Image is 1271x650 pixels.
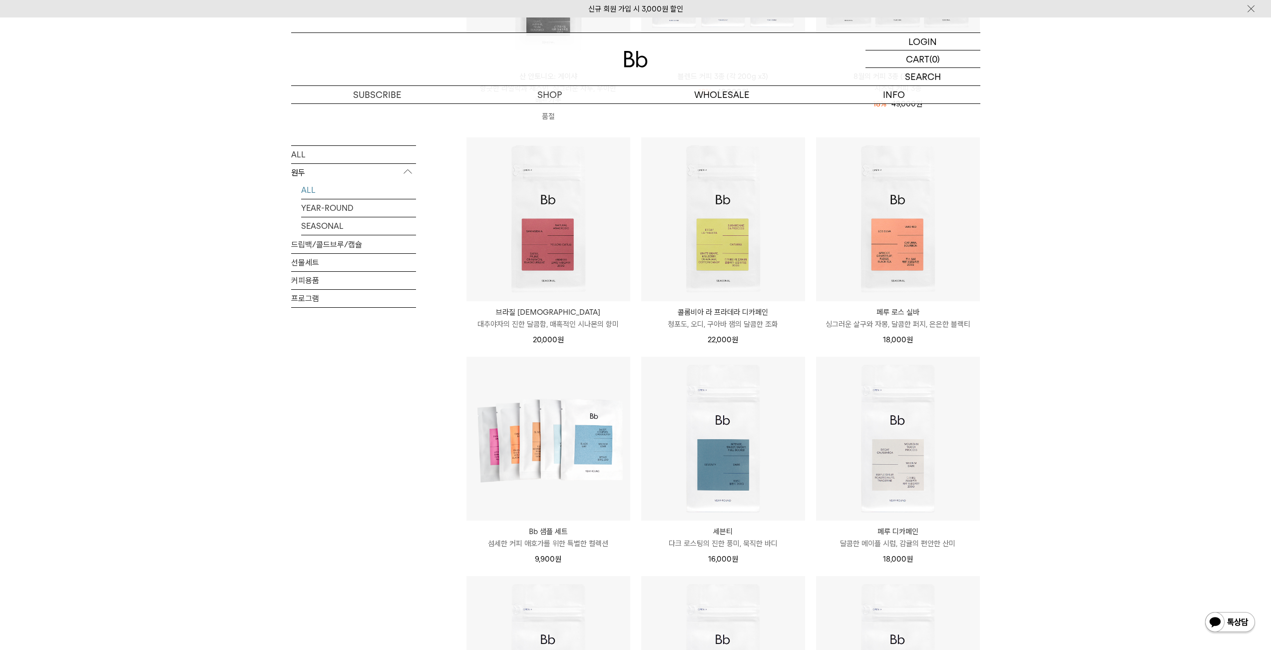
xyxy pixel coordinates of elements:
p: 브라질 [DEMOGRAPHIC_DATA] [466,306,630,318]
a: ALL [291,145,416,163]
p: 다크 로스팅의 진한 풍미, 묵직한 바디 [641,538,805,550]
a: SEASONAL [301,217,416,234]
a: 콜롬비아 라 프라데라 디카페인 청포도, 오디, 구아바 잼의 달콤한 조화 [641,306,805,330]
span: 원 [732,555,738,564]
p: 콜롬비아 라 프라데라 디카페인 [641,306,805,318]
p: Bb 샘플 세트 [466,526,630,538]
p: LOGIN [908,33,937,50]
a: 드립백/콜드브루/캡슐 [291,235,416,253]
p: SEARCH [905,68,941,85]
a: 프로그램 [291,289,416,307]
a: Bb 샘플 세트 섬세한 커피 애호가를 위한 특별한 컬렉션 [466,526,630,550]
img: 로고 [624,51,648,67]
a: 세븐티 다크 로스팅의 진한 풍미, 묵직한 바디 [641,526,805,550]
img: 브라질 사맘바이아 [466,137,630,301]
p: 세븐티 [641,526,805,538]
span: 18,000 [883,335,913,344]
p: CART [906,50,929,67]
p: 페루 로스 실바 [816,306,980,318]
span: 16,000 [708,555,738,564]
a: 브라질 [DEMOGRAPHIC_DATA] 대추야자의 진한 달콤함, 매혹적인 시나몬의 향미 [466,306,630,330]
span: 22,000 [708,335,738,344]
a: 커피용품 [291,271,416,289]
span: 원 [906,555,913,564]
a: 신규 회원 가입 시 3,000원 할인 [588,4,683,13]
a: YEAR-ROUND [301,199,416,216]
span: 원 [906,335,913,344]
p: 섬세한 커피 애호가를 위한 특별한 컬렉션 [466,538,630,550]
a: 선물세트 [291,253,416,271]
img: Bb 샘플 세트 [466,357,630,521]
span: 49,000 [891,99,922,108]
a: SHOP [463,86,636,103]
span: 원 [916,99,922,108]
img: 페루 로스 실바 [816,137,980,301]
a: 페루 로스 실바 싱그러운 살구와 자몽, 달콤한 퍼지, 은은한 블랙티 [816,306,980,330]
img: 콜롬비아 라 프라데라 디카페인 [641,137,805,301]
span: 원 [555,555,561,564]
p: 품절 [466,106,630,126]
img: 페루 디카페인 [816,357,980,521]
p: WHOLESALE [636,86,808,103]
p: 싱그러운 살구와 자몽, 달콤한 퍼지, 은은한 블랙티 [816,318,980,330]
p: 페루 디카페인 [816,526,980,538]
a: ALL [301,181,416,198]
p: 대추야자의 진한 달콤함, 매혹적인 시나몬의 향미 [466,318,630,330]
p: INFO [808,86,980,103]
span: 원 [732,335,738,344]
img: 카카오톡 채널 1:1 채팅 버튼 [1204,611,1256,635]
p: 달콤한 메이플 시럽, 감귤의 편안한 산미 [816,538,980,550]
p: 원두 [291,163,416,181]
span: 9,900 [535,555,561,564]
a: SUBSCRIBE [291,86,463,103]
a: LOGIN [865,33,980,50]
p: (0) [929,50,940,67]
a: CART (0) [865,50,980,68]
a: 페루 디카페인 달콤한 메이플 시럽, 감귤의 편안한 산미 [816,526,980,550]
img: 세븐티 [641,357,805,521]
p: 청포도, 오디, 구아바 잼의 달콤한 조화 [641,318,805,330]
span: 20,000 [533,335,564,344]
span: 18,000 [883,555,913,564]
span: 원 [557,335,564,344]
